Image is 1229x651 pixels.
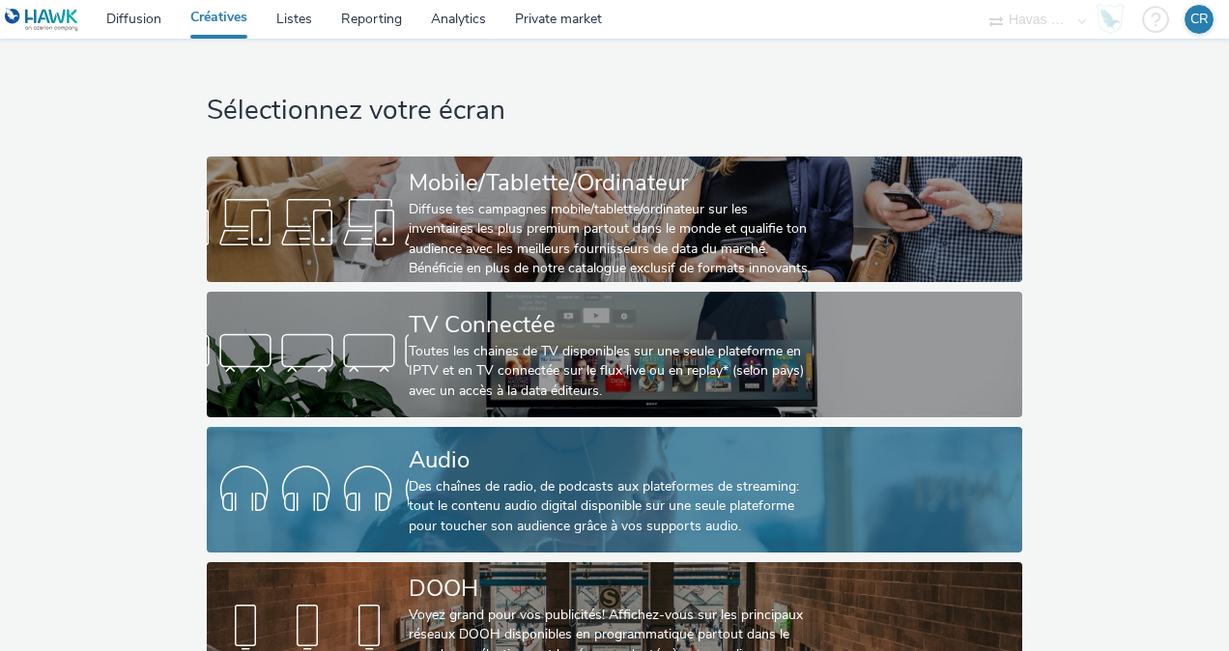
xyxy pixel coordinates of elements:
a: AudioDes chaînes de radio, de podcasts aux plateformes de streaming: tout le contenu audio digita... [207,427,1021,552]
div: TV Connectée [409,308,813,342]
a: TV ConnectéeToutes les chaines de TV disponibles sur une seule plateforme en IPTV et en TV connec... [207,292,1021,417]
img: Hawk Academy [1096,4,1125,35]
img: undefined Logo [5,8,79,32]
div: Toutes les chaines de TV disponibles sur une seule plateforme en IPTV et en TV connectée sur le f... [409,342,813,401]
div: Audio [409,443,813,477]
a: Mobile/Tablette/OrdinateurDiffuse tes campagnes mobile/tablette/ordinateur sur les inventaires le... [207,156,1021,282]
h1: Sélectionnez votre écran [207,93,1021,129]
div: Diffuse tes campagnes mobile/tablette/ordinateur sur les inventaires les plus premium partout dan... [409,200,813,279]
div: DOOH [409,572,813,606]
div: CR [1190,5,1209,34]
div: Mobile/Tablette/Ordinateur [409,166,813,200]
a: Hawk Academy [1096,4,1132,35]
div: Des chaînes de radio, de podcasts aux plateformes de streaming: tout le contenu audio digital dis... [409,477,813,536]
